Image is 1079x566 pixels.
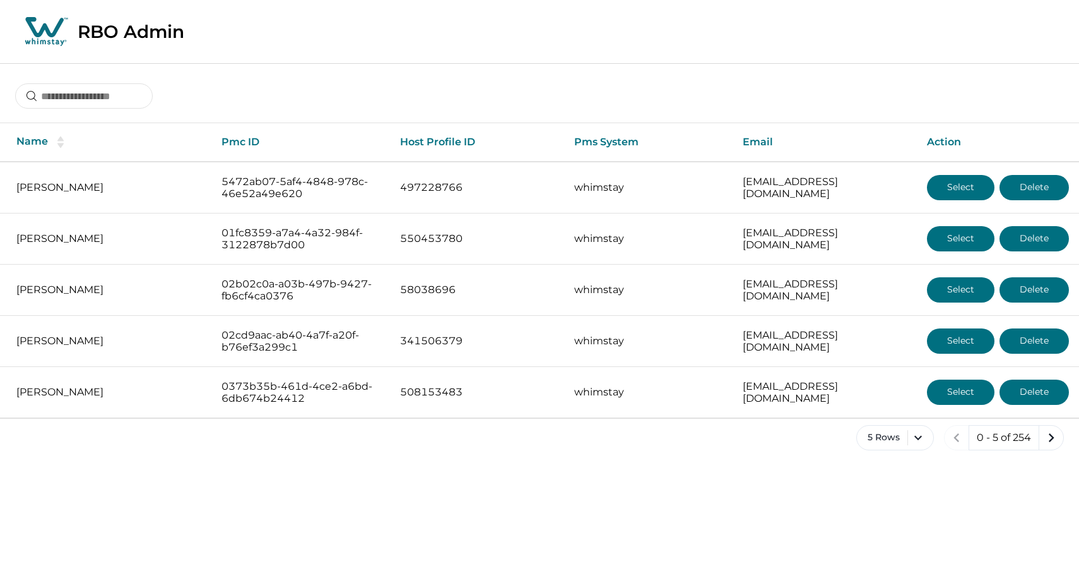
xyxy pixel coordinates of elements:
p: [PERSON_NAME] [16,386,201,399]
p: whimstay [574,386,722,399]
button: Delete [999,380,1069,405]
p: whimstay [574,335,722,347]
p: whimstay [574,284,722,296]
th: Host Profile ID [390,123,564,162]
p: [PERSON_NAME] [16,284,201,296]
p: [EMAIL_ADDRESS][DOMAIN_NAME] [743,278,907,303]
p: [EMAIL_ADDRESS][DOMAIN_NAME] [743,176,907,200]
p: 02b02c0a-a03b-497b-9427-fb6cf4ca0376 [221,278,379,303]
p: 5472ab07-5af4-4848-978c-46e52a49e620 [221,176,379,200]
p: whimstay [574,181,722,194]
button: Select [927,328,994,354]
button: Select [927,380,994,405]
p: whimstay [574,232,722,245]
th: Action [917,123,1079,162]
button: 0 - 5 of 254 [969,425,1039,450]
p: RBO Admin [78,21,184,42]
p: 0 - 5 of 254 [977,431,1031,444]
p: [PERSON_NAME] [16,181,201,194]
p: [EMAIL_ADDRESS][DOMAIN_NAME] [743,227,907,251]
button: Delete [999,277,1069,303]
button: previous page [944,425,969,450]
button: Delete [999,328,1069,354]
p: [PERSON_NAME] [16,232,201,245]
th: Pmc ID [211,123,389,162]
p: 01fc8359-a7a4-4a32-984f-3122878b7d00 [221,227,379,251]
button: Select [927,175,994,200]
button: Delete [999,226,1069,251]
p: 341506379 [400,335,554,347]
button: sorting [48,136,73,148]
button: Delete [999,175,1069,200]
th: Pms System [564,123,733,162]
p: 02cd9aac-ab40-4a7f-a20f-b76ef3a299c1 [221,329,379,354]
p: 508153483 [400,386,554,399]
p: 0373b35b-461d-4ce2-a6bd-6db674b24412 [221,380,379,405]
p: [EMAIL_ADDRESS][DOMAIN_NAME] [743,380,907,405]
button: Select [927,277,994,303]
p: [EMAIL_ADDRESS][DOMAIN_NAME] [743,329,907,354]
th: Email [733,123,917,162]
p: 550453780 [400,232,554,245]
button: next page [1039,425,1064,450]
p: [PERSON_NAME] [16,335,201,347]
p: 497228766 [400,181,554,194]
p: 58038696 [400,284,554,296]
button: 5 Rows [856,425,934,450]
button: Select [927,226,994,251]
